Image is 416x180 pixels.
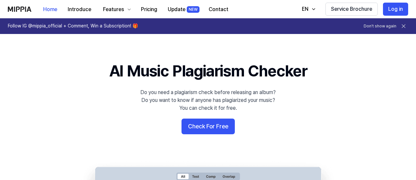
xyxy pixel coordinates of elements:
[383,3,408,16] button: Log in
[163,0,203,18] a: UpdateNEW
[325,3,378,16] button: Service Brochure
[109,60,307,82] h1: AI Music Plagiarism Checker
[102,6,125,13] div: Features
[62,3,96,16] button: Introduce
[38,3,62,16] button: Home
[8,7,31,12] img: logo
[136,3,163,16] button: Pricing
[364,24,396,29] button: Don't show again
[8,23,138,29] h1: Follow IG @mippia_official + Comment, Win a Subscription! 🎁
[182,119,235,134] button: Check For Free
[203,3,234,16] button: Contact
[96,3,136,16] button: Features
[295,3,320,16] button: EN
[38,0,62,18] a: Home
[301,5,310,13] div: EN
[187,6,199,13] div: NEW
[140,89,276,112] div: Do you need a plagiarism check before releasing an album? Do you want to know if anyone has plagi...
[163,3,203,16] button: UpdateNEW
